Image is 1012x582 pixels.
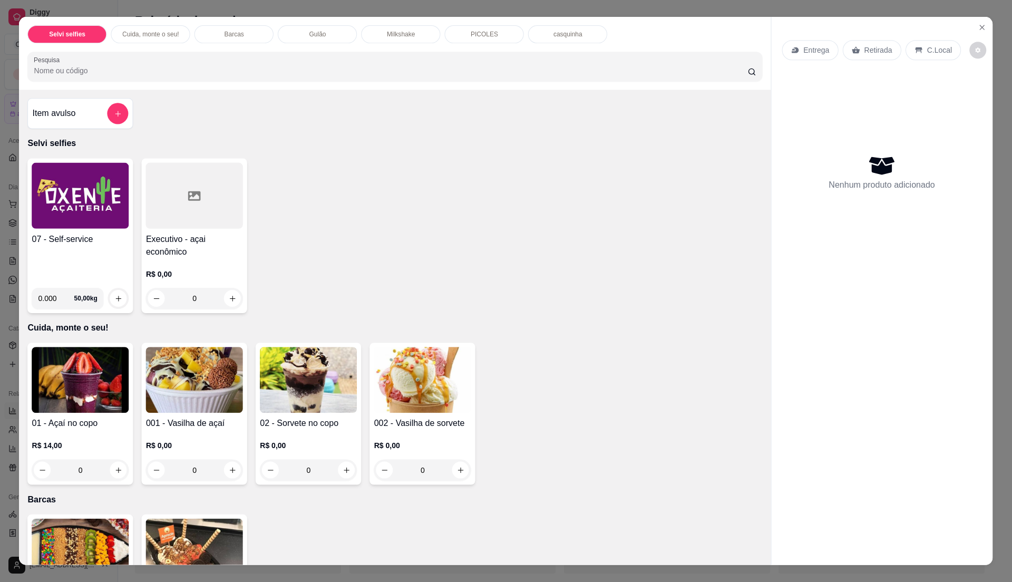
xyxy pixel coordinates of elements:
[146,269,243,279] p: R$ 0,00
[34,65,748,76] input: Pesquisa
[309,30,326,38] p: Gulão
[864,45,892,55] p: Retirada
[387,30,415,38] p: Milkshake
[974,19,990,36] button: Close
[146,233,243,258] h4: Executivo - açai econômico
[927,45,952,55] p: C.Local
[970,42,987,59] button: decrease-product-quantity
[260,418,357,430] h4: 02 - Sorvete no copo
[32,441,129,451] p: R$ 14,00
[146,441,243,451] p: R$ 0,00
[110,290,127,307] button: increase-product-quantity
[32,233,129,246] h4: 07 - Self-service
[829,179,935,191] p: Nenhum produto adicionado
[374,418,471,430] h4: 002 - Vasilha de sorvete
[225,30,244,38] p: Barcas
[32,163,129,229] img: product-image
[32,418,129,430] h4: 01 - Açaí no copo
[122,30,179,38] p: Cuida, monte o seu!
[804,45,830,55] p: Entrega
[28,138,763,150] p: Selvi selfies
[374,347,471,413] img: product-image
[260,347,357,413] img: product-image
[260,441,357,451] p: R$ 0,00
[28,322,763,334] p: Cuida, monte o seu!
[33,108,76,120] h4: Item avulso
[146,347,243,413] img: product-image
[108,103,129,124] button: add-separate-item
[32,347,129,413] img: product-image
[28,493,763,506] p: Barcas
[50,30,86,38] p: Selvi selfies
[471,30,498,38] p: PICOLES
[553,30,582,38] p: casquinha
[374,441,471,451] p: R$ 0,00
[34,55,64,64] label: Pesquisa
[146,418,243,430] h4: 001 - Vasilha de açaí
[38,288,74,309] input: 0.00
